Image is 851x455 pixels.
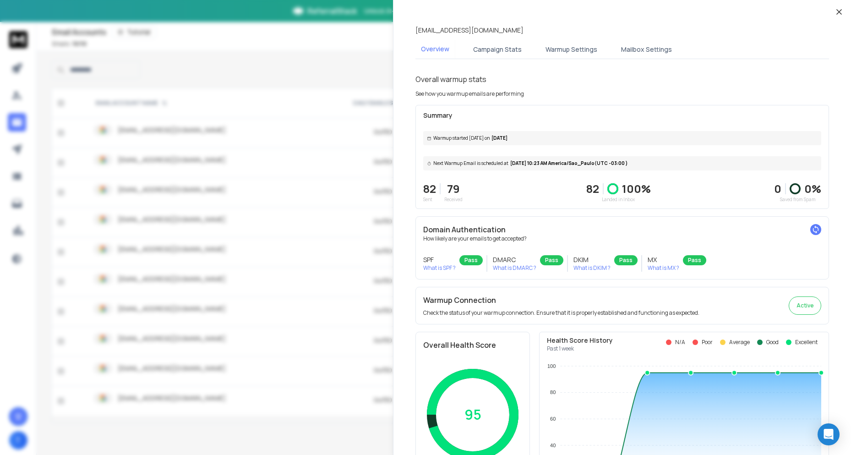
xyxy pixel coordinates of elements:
p: Health Score History [547,336,613,345]
div: Pass [459,255,483,265]
p: Check the status of your warmup connection. Ensure that it is properly established and functionin... [423,309,699,317]
p: Past 1 week [547,345,613,352]
tspan: 60 [550,416,556,422]
p: Average [729,339,750,346]
button: Overview [415,39,455,60]
tspan: 40 [550,443,556,448]
p: Summary [423,111,821,120]
h1: Overall warmup stats [415,74,486,85]
p: How likely are your emails to get accepted? [423,235,821,242]
tspan: 80 [550,389,556,395]
strong: 0 [774,181,781,196]
p: 95 [464,406,481,423]
div: Pass [540,255,563,265]
span: Next Warmup Email is scheduled at [433,160,508,167]
p: [EMAIL_ADDRESS][DOMAIN_NAME] [415,26,524,35]
p: See how you warmup emails are performing [415,90,524,98]
button: Active [789,296,821,315]
p: 82 [423,181,436,196]
p: What is DKIM ? [573,264,611,272]
p: 82 [586,181,599,196]
span: Warmup started [DATE] on [433,135,490,142]
p: N/A [675,339,685,346]
p: Saved from Spam [774,196,821,203]
p: Excellent [795,339,818,346]
h3: SPF [423,255,456,264]
p: Received [444,196,463,203]
button: Campaign Stats [468,39,527,60]
h3: DMARC [493,255,536,264]
div: Open Intercom Messenger [818,423,840,445]
p: Landed in Inbox [586,196,651,203]
h3: MX [648,255,679,264]
p: What is DMARC ? [493,264,536,272]
div: Pass [683,255,706,265]
button: Mailbox Settings [616,39,677,60]
p: Poor [702,339,713,346]
p: Sent [423,196,436,203]
div: Pass [614,255,638,265]
p: 100 % [622,181,651,196]
p: 0 % [804,181,821,196]
p: 79 [444,181,463,196]
tspan: 100 [547,363,556,369]
p: What is SPF ? [423,264,456,272]
h2: Overall Health Score [423,340,522,351]
p: Good [766,339,779,346]
button: Warmup Settings [540,39,603,60]
h2: Warmup Connection [423,295,699,306]
p: What is MX ? [648,264,679,272]
div: [DATE] [423,131,821,145]
h3: DKIM [573,255,611,264]
h2: Domain Authentication [423,224,821,235]
div: [DATE] 10:23 AM America/Sao_Paulo (UTC -03:00 ) [423,156,821,170]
